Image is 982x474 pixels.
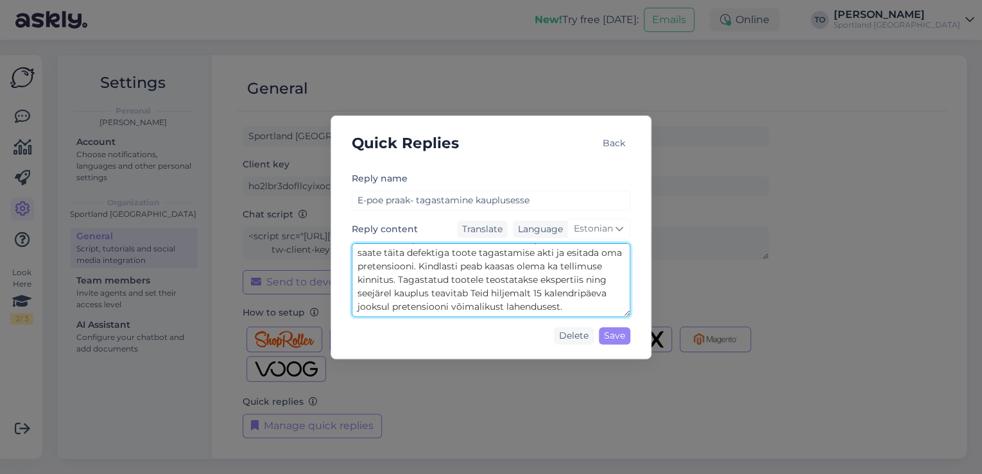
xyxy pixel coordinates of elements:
div: Back [598,135,630,152]
label: Reply name [352,172,408,185]
input: Add reply name [352,190,630,210]
span: Estonian [574,222,613,236]
div: Language [513,223,563,236]
div: Delete [554,327,594,344]
textarea: Palume Teil pöörduda Teile lähimasse Sportlandisse, kus saate täita defektiga toote tagastamise a... [352,243,630,317]
h5: Quick Replies [352,131,459,155]
label: Reply content [352,223,418,236]
div: Translate [457,221,508,238]
div: Save [599,327,630,344]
